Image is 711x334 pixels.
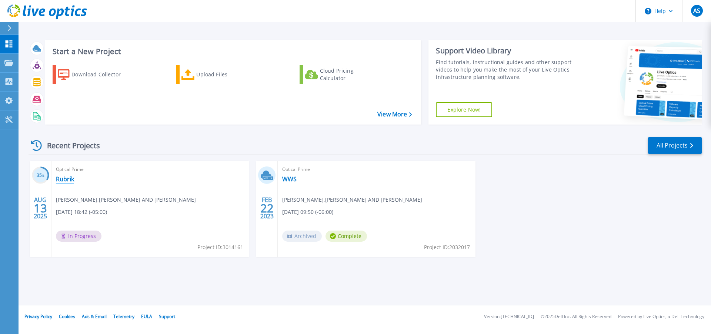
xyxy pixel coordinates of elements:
[282,196,422,204] span: [PERSON_NAME] , [PERSON_NAME] AND [PERSON_NAME]
[113,313,134,320] a: Telemetry
[320,67,379,82] div: Cloud Pricing Calculator
[618,314,704,319] li: Powered by Live Optics, a Dell Technology
[56,231,101,242] span: In Progress
[56,208,107,216] span: [DATE] 18:42 (-05:00)
[53,47,412,56] h3: Start a New Project
[541,314,611,319] li: © 2025 Dell Inc. All Rights Reserved
[159,313,175,320] a: Support
[71,67,131,82] div: Download Collector
[42,173,44,178] span: %
[53,65,135,84] a: Download Collector
[260,195,274,222] div: FEB 2023
[326,231,367,242] span: Complete
[59,313,75,320] a: Cookies
[197,243,243,251] span: Project ID: 3014161
[32,171,49,180] h3: 35
[436,59,575,81] div: Find tutorials, instructional guides and other support videos to help you make the most of your L...
[282,208,333,216] span: [DATE] 09:50 (-06:00)
[176,65,259,84] a: Upload Files
[56,196,196,204] span: [PERSON_NAME] , [PERSON_NAME] AND [PERSON_NAME]
[693,8,700,14] span: AS
[56,175,74,183] a: Rubrik
[196,67,256,82] div: Upload Files
[82,313,107,320] a: Ads & Email
[484,314,534,319] li: Version: [TECHNICAL_ID]
[436,102,492,117] a: Explore Now!
[436,46,575,56] div: Support Video Library
[29,136,110,155] div: Recent Projects
[300,65,382,84] a: Cloud Pricing Calculator
[648,137,702,154] a: All Projects
[282,231,322,242] span: Archived
[377,111,412,118] a: View More
[24,313,52,320] a: Privacy Policy
[33,195,47,222] div: AUG 2025
[34,205,47,211] span: 13
[424,243,470,251] span: Project ID: 2032017
[260,205,274,211] span: 22
[282,165,471,173] span: Optical Prime
[56,165,244,173] span: Optical Prime
[282,175,297,183] a: WWS
[141,313,152,320] a: EULA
